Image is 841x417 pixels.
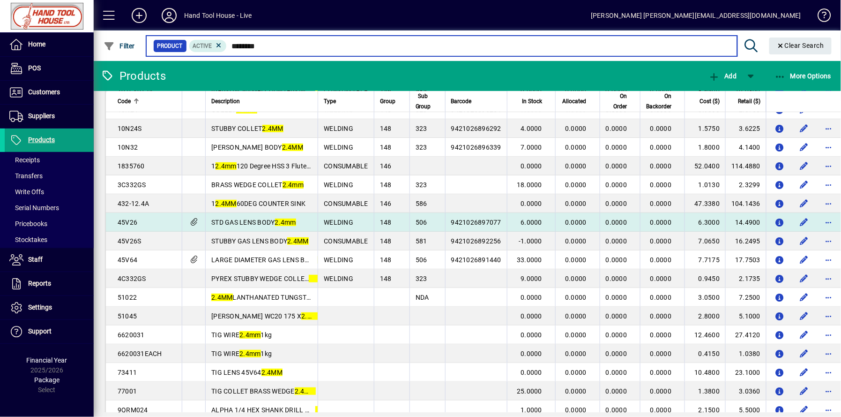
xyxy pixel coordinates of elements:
span: 0.0000 [606,350,627,357]
a: Knowledge Base [811,2,829,32]
td: 17.7503 [725,250,766,269]
span: 10N32 [118,144,138,151]
span: 4C332GS [118,275,146,282]
button: Edit [796,140,811,155]
span: NDA [416,294,429,301]
span: 0.0000 [521,312,543,320]
span: 7.0000 [521,106,543,114]
em: 2.4MM [261,369,283,376]
a: Reports [5,272,94,296]
span: Suppliers [28,112,55,120]
span: PYREX STUBBY WEDGE COLLET [211,275,330,282]
span: 33.0000 [517,256,542,264]
button: More options [821,384,836,399]
span: 586 [416,200,427,207]
span: Cost ($) [700,96,720,106]
button: Edit [796,252,811,267]
span: 0.0000 [565,331,587,339]
em: 2.4mm [275,219,296,226]
a: Serial Numbers [5,200,94,216]
span: 0.0000 [521,200,543,207]
button: Edit [796,121,811,136]
span: 0.0000 [521,369,543,376]
td: 1.8000 [685,138,725,157]
span: 18.0000 [517,181,542,189]
a: Suppliers [5,105,94,128]
span: TIG COLLET BRASS WEDGE STUBBY [211,387,340,395]
a: Receipts [5,152,94,168]
span: 9421026896292 [451,125,501,132]
span: 0.0000 [650,237,672,245]
span: 25.0000 [517,387,542,395]
span: 0.0000 [606,294,627,301]
button: More options [821,290,836,305]
div: Sub Group [416,91,439,112]
span: 146 [380,162,392,170]
button: Edit [796,346,811,361]
button: More options [821,365,836,380]
button: More options [821,327,836,342]
span: WELDING [324,125,353,132]
td: 5.1000 [725,307,766,326]
span: 0.0000 [650,275,672,282]
span: 0.0000 [606,106,627,114]
button: More options [821,234,836,249]
span: 0.0000 [650,256,672,264]
span: STD GAS LENS BODY [211,219,296,226]
button: Edit [796,290,811,305]
span: 0.0000 [565,106,587,114]
span: 0.0000 [650,387,672,395]
span: 0.0000 [565,387,587,395]
span: 1835760 [118,162,145,170]
span: Settings [28,303,52,311]
span: WELDING [324,256,353,264]
div: Allocated [561,96,595,106]
span: 323 [416,125,427,132]
td: 4.1400 [725,138,766,157]
span: 0.0000 [565,219,587,226]
span: 148 [380,256,392,264]
span: 9421026896254 [451,106,501,114]
button: Profile [154,7,184,24]
span: 0.0000 [565,237,587,245]
span: TIG LENS 45V64 [211,369,283,376]
span: STUBBY COLLET [211,125,283,132]
td: 3.0360 [725,382,766,401]
span: 0.0000 [565,312,587,320]
button: More options [821,252,836,267]
span: On Backorder [646,91,671,112]
div: In Stock [513,96,551,106]
div: [PERSON_NAME] [PERSON_NAME][EMAIL_ADDRESS][DOMAIN_NAME] [591,8,801,23]
span: 0.0000 [650,162,672,170]
span: 0.0000 [565,200,587,207]
span: Transfers [9,172,43,180]
span: 0.0000 [565,275,587,282]
span: Allocated [563,96,587,106]
button: Edit [796,271,811,286]
span: [PERSON_NAME] WC20 175 X [211,312,322,320]
span: 0.0000 [565,256,587,264]
span: 9421026891440 [451,256,501,264]
span: 148 [380,125,392,132]
span: 0.0000 [521,162,543,170]
span: 45V26 [118,219,137,226]
div: Type [324,96,368,106]
em: 2.4mm [283,181,304,189]
span: 0.0000 [650,406,672,414]
span: 6.0000 [521,219,543,226]
span: Write Offs [9,188,44,196]
span: 148 [380,144,392,151]
button: More options [821,159,836,174]
span: Stocktakes [9,236,47,243]
span: Financial Year [27,356,67,364]
a: Pricebooks [5,216,94,232]
button: Add [124,7,154,24]
span: 0.0000 [565,125,587,132]
button: Edit [796,309,811,324]
td: 114.4880 [725,157,766,175]
span: 0.0000 [606,256,627,264]
td: 7.2500 [725,288,766,307]
em: 2.4MM [301,312,322,320]
em: 2.4MM [236,106,257,114]
td: 1.0130 [685,175,725,194]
